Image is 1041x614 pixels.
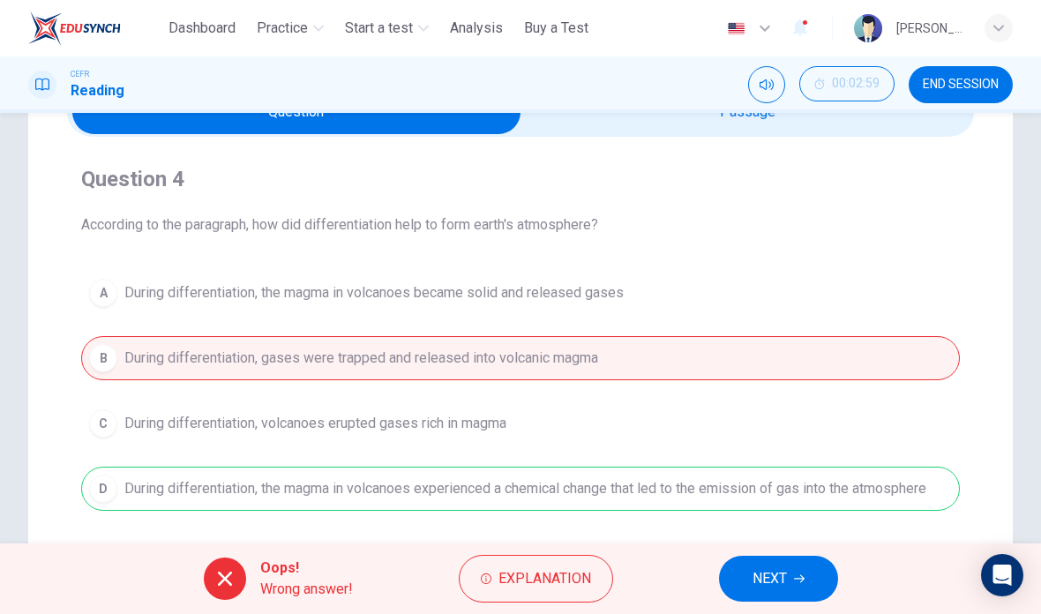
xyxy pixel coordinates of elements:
[459,555,613,603] button: Explanation
[799,66,895,103] div: Hide
[923,78,999,92] span: END SESSION
[338,12,436,44] button: Start a test
[719,556,838,602] button: NEXT
[250,12,331,44] button: Practice
[81,214,960,236] span: According to the paragraph, how did differentiation help to form earth's atmosphere?
[71,68,89,80] span: CEFR
[854,14,882,42] img: Profile picture
[896,18,963,39] div: [PERSON_NAME]
[524,18,588,39] span: Buy a Test
[257,18,308,39] span: Practice
[260,579,353,600] span: Wrong answer!
[799,66,895,101] button: 00:02:59
[169,18,236,39] span: Dashboard
[28,11,161,46] a: ELTC logo
[260,558,353,579] span: Oops!
[748,66,785,103] div: Mute
[981,554,1023,596] div: Open Intercom Messenger
[71,80,124,101] h1: Reading
[28,11,121,46] img: ELTC logo
[753,566,787,591] span: NEXT
[161,12,243,44] button: Dashboard
[725,22,747,35] img: en
[443,12,510,44] button: Analysis
[450,18,503,39] span: Analysis
[517,12,595,44] button: Buy a Test
[498,566,591,591] span: Explanation
[345,18,413,39] span: Start a test
[909,66,1013,103] button: END SESSION
[81,165,960,193] h4: Question 4
[832,77,880,91] span: 00:02:59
